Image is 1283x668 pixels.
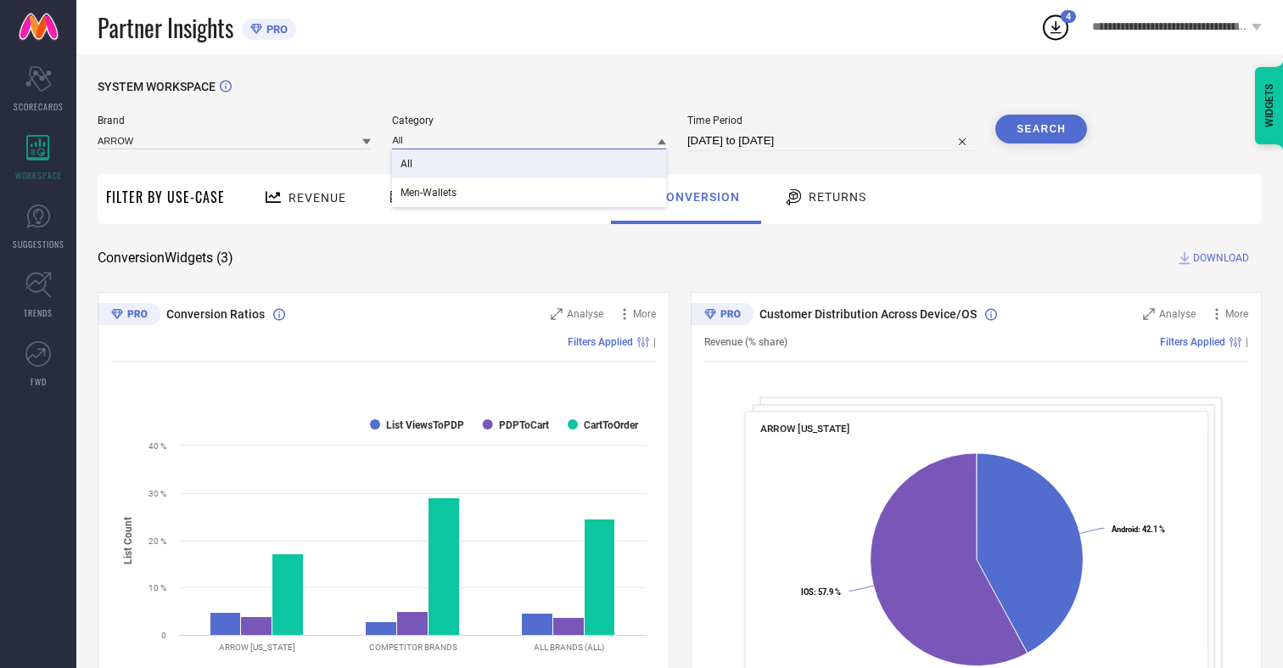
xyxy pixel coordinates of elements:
text: COMPETITOR BRANDS [369,643,457,652]
svg: Zoom [1143,308,1155,320]
text: : 42.1 % [1111,525,1164,534]
span: Customer Distribution Across Device/OS [759,307,977,321]
span: Returns [809,190,866,204]
span: SYSTEM WORKSPACE [98,80,216,93]
text: 10 % [148,583,166,592]
text: 30 % [148,489,166,498]
text: : 57.9 % [801,587,841,597]
div: Premium [98,303,160,328]
span: All [401,158,412,170]
text: 40 % [148,441,166,451]
span: | [1246,336,1248,348]
text: ALL BRANDS (ALL) [534,643,604,652]
span: ARROW [US_STATE] [759,423,849,435]
text: PDPToCart [499,419,549,431]
tspan: IOS [801,587,814,597]
span: | [653,336,656,348]
input: Select time period [687,131,974,151]
span: Filter By Use-Case [106,187,225,207]
span: SCORECARDS [14,100,64,113]
span: Revenue [289,191,346,205]
div: Premium [691,303,754,328]
text: CartToOrder [584,419,639,431]
span: More [633,308,656,320]
tspan: Android [1111,525,1137,534]
text: ARROW [US_STATE] [219,643,295,652]
span: 4 [1066,11,1071,22]
span: Filters Applied [568,336,633,348]
span: FWD [31,375,47,388]
text: 0 [161,631,166,640]
span: TRENDS [24,306,53,319]
tspan: List Count [122,516,134,564]
span: Analyse [567,308,603,320]
div: All [392,149,665,178]
span: Revenue (% share) [704,336,787,348]
span: Analyse [1159,308,1196,320]
span: Partner Insights [98,10,233,45]
span: Conversion Ratios [166,307,265,321]
span: Category [392,115,665,126]
span: Conversion Widgets ( 3 ) [98,250,233,267]
span: SUGGESTIONS [13,238,64,250]
span: Filters Applied [1160,336,1225,348]
span: DOWNLOAD [1193,250,1249,267]
span: Brand [98,115,371,126]
div: Men-Wallets [392,178,665,207]
button: Search [995,115,1087,143]
text: List ViewsToPDP [386,419,464,431]
div: Open download list [1040,12,1071,42]
span: PRO [262,23,288,36]
span: More [1225,308,1248,320]
span: Men-Wallets [401,187,457,199]
span: Conversion [658,190,740,204]
text: 20 % [148,536,166,546]
svg: Zoom [551,308,563,320]
span: WORKSPACE [15,169,62,182]
span: Time Period [687,115,974,126]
